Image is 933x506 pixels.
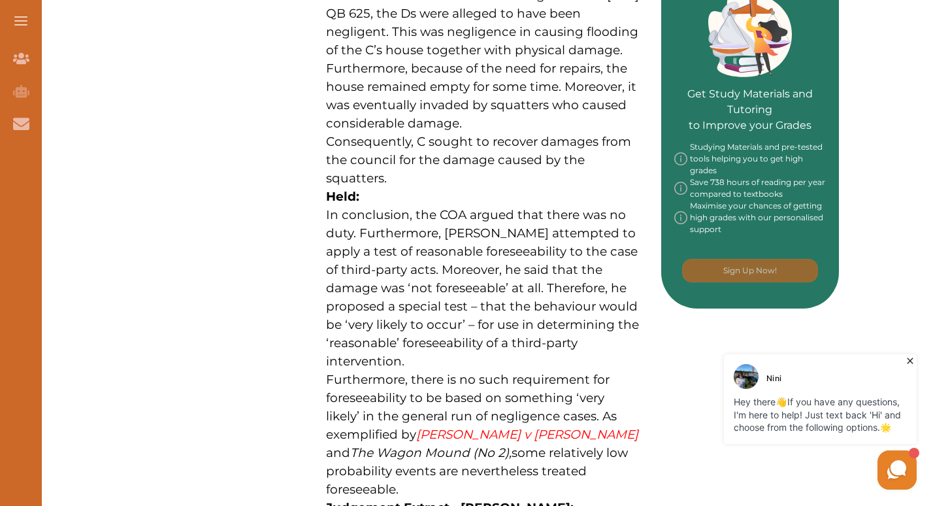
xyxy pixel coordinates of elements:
iframe: HelpCrunch [619,351,920,493]
span: Consequently, C sought to recover damages from the council for the damage caused by the squatters. [326,134,631,186]
img: info-img [674,200,687,235]
div: Studying Materials and pre-tested tools helping you to get high grades [674,141,827,177]
span: Furthermore, there is no such requirement for foreseeability to be based on something ‘very likel... [326,372,638,497]
img: info-img [674,141,687,177]
strong: Held: [326,189,359,204]
button: [object Object] [682,259,818,282]
p: Sign Up Now! [723,265,777,277]
div: Maximise your chances of getting high grades with our personalised support [674,200,827,235]
em: The Wagon Mound (No 2), [350,445,512,460]
a: [PERSON_NAME] v [PERSON_NAME] [416,427,638,442]
span: In conclusion, the COA argued that there was no duty. Furthermore, [PERSON_NAME] attempted to app... [326,207,639,369]
p: Get Study Materials and Tutoring to Improve your Grades [674,50,827,133]
img: info-img [674,177,687,200]
div: Save 738 hours of reading per year compared to textbooks [674,177,827,200]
